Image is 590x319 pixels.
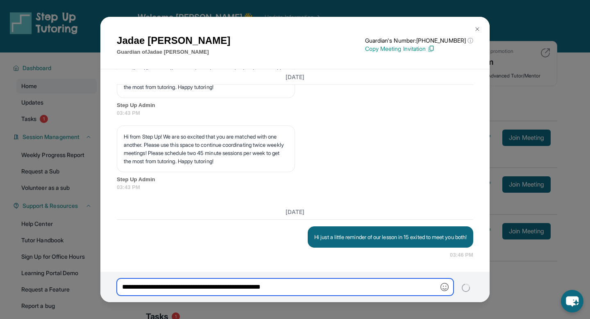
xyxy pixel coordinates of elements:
p: Hi just a little reminder of our lesson in 15 exited to meet you both! [314,233,467,241]
p: Guardian's Number: [PHONE_NUMBER] [365,36,473,45]
img: Copy Icon [427,45,435,52]
span: 03:43 PM [117,183,473,191]
img: Emoji [440,283,449,291]
span: 03:43 PM [117,109,473,117]
p: Copy Meeting Invitation [365,45,473,53]
h3: [DATE] [117,73,473,81]
span: ⓘ [467,36,473,45]
p: Hi from Step Up! We are so excited that you are matched with one another. Please use this space t... [124,132,288,165]
p: Guardian of Jadae [PERSON_NAME] [117,48,230,56]
span: Step Up Admin [117,101,473,109]
img: Close Icon [474,26,481,32]
h3: [DATE] [117,208,473,216]
h1: Jadae [PERSON_NAME] [117,33,230,48]
span: Step Up Admin [117,175,473,184]
button: chat-button [561,290,583,312]
span: 03:46 PM [450,251,473,259]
